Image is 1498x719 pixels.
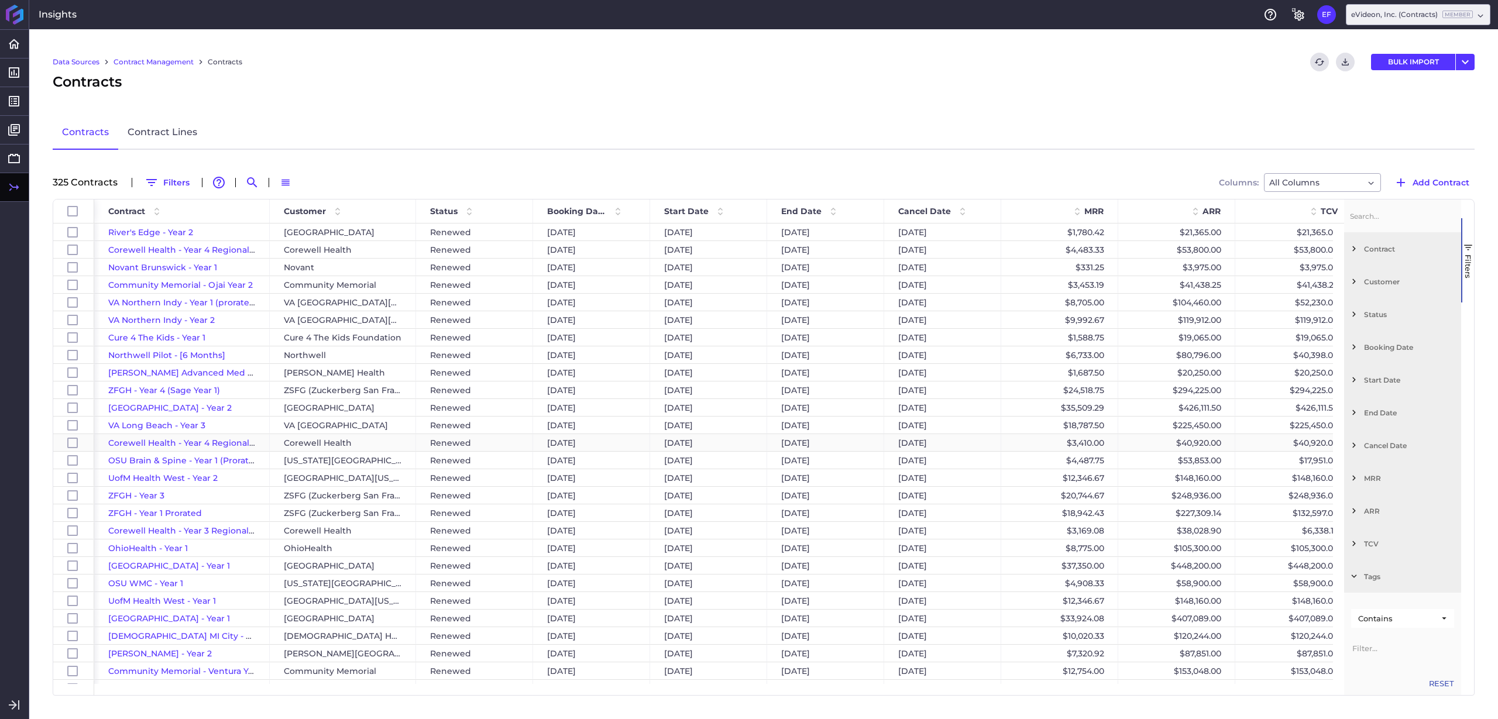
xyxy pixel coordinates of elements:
[650,329,767,346] div: [DATE]
[1001,627,1118,644] div: $10,020.33
[884,574,1001,591] div: [DATE]
[1001,557,1118,574] div: $37,350.00
[1001,592,1118,609] div: $12,346.67
[1235,504,1352,521] div: $132,597.00
[108,438,352,448] span: Corewell Health - Year 4 Regionals ([GEOGRAPHIC_DATA])
[533,311,650,328] div: [DATE]
[1344,462,1461,494] div: MRR
[1001,364,1118,381] div: $1,687.50
[108,245,291,255] a: Corewell Health - Year 4 Regionals (United)
[416,627,533,644] div: Renewed
[1364,245,1456,253] span: Contract
[1371,54,1455,70] button: BULK IMPORT
[1346,4,1490,25] div: Dropdown select
[884,434,1001,451] div: [DATE]
[1364,572,1456,581] span: Tags
[650,259,767,276] div: [DATE]
[1235,381,1352,398] div: $294,225.00
[108,543,188,553] a: OhioHealth - Year 1
[1118,259,1235,276] div: $3,975.00
[884,399,1001,416] div: [DATE]
[1364,539,1456,548] span: TCV
[1001,645,1118,662] div: $7,320.92
[1235,627,1352,644] div: $120,244.00
[533,522,650,539] div: [DATE]
[1235,276,1352,293] div: $41,438.25
[533,627,650,644] div: [DATE]
[108,508,202,518] span: ZFGH - Year 1 Prorated
[1118,223,1235,240] div: $21,365.00
[650,592,767,609] div: [DATE]
[533,645,650,662] div: [DATE]
[884,417,1001,434] div: [DATE]
[108,315,215,325] a: VA Northern Indy - Year 2
[767,574,884,591] div: [DATE]
[114,57,194,67] a: Contract Management
[884,645,1001,662] div: [DATE]
[767,504,884,521] div: [DATE]
[1235,539,1352,556] div: $105,300.00
[1344,494,1461,527] div: ARR
[767,346,884,363] div: [DATE]
[533,662,650,679] div: [DATE]
[1001,574,1118,591] div: $4,908.33
[108,473,218,483] a: UofM Health West - Year 2
[108,280,253,290] span: Community Memorial - Ojai Year 2
[767,294,884,311] div: [DATE]
[1118,539,1235,556] div: $105,300.00
[1344,298,1461,331] div: Status
[53,116,118,150] a: Contracts
[108,227,193,238] a: River's Edge - Year 2
[1344,560,1461,593] div: Tags
[1118,381,1235,398] div: $294,225.00
[108,402,232,413] span: [GEOGRAPHIC_DATA] - Year 2
[767,259,884,276] div: [DATE]
[108,578,183,589] a: OSU WMC - Year 1
[650,539,767,556] div: [DATE]
[1118,346,1235,363] div: $80,796.00
[1364,441,1456,450] span: Cancel Date
[1235,241,1352,258] div: $53,800.00
[1118,487,1235,504] div: $248,936.00
[650,469,767,486] div: [DATE]
[108,596,216,606] a: UofM Health West - Year 1
[416,557,533,574] div: Renewed
[1235,434,1352,451] div: $40,920.00
[108,648,212,659] span: [PERSON_NAME] - Year 2
[1001,610,1118,627] div: $33,924.08
[767,557,884,574] div: [DATE]
[533,469,650,486] div: [DATE]
[884,487,1001,504] div: [DATE]
[1235,557,1352,574] div: $448,200.00
[108,332,205,343] a: Cure 4 The Kids - Year 1
[1235,311,1352,328] div: $119,912.00
[1001,662,1118,679] div: $12,754.00
[1344,527,1461,560] div: TCV
[1310,53,1329,71] button: Refresh
[533,434,650,451] div: [DATE]
[767,417,884,434] div: [DATE]
[108,613,230,624] span: [GEOGRAPHIC_DATA] - Year 1
[416,381,533,398] div: Renewed
[108,525,352,536] span: Corewell Health - Year 3 Regionals ([GEOGRAPHIC_DATA])
[416,276,533,293] div: Renewed
[884,276,1001,293] div: [DATE]
[650,504,767,521] div: [DATE]
[533,381,650,398] div: [DATE]
[1344,429,1461,462] div: Cancel Date
[1289,5,1308,24] button: General Settings
[533,557,650,574] div: [DATE]
[1235,346,1352,363] div: $40,398.00
[1118,610,1235,627] div: $407,089.00
[650,627,767,644] div: [DATE]
[1364,310,1456,319] span: Status
[108,560,230,571] span: [GEOGRAPHIC_DATA] - Year 1
[533,592,650,609] div: [DATE]
[1001,399,1118,416] div: $35,509.29
[767,329,884,346] div: [DATE]
[1463,254,1473,278] span: Filters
